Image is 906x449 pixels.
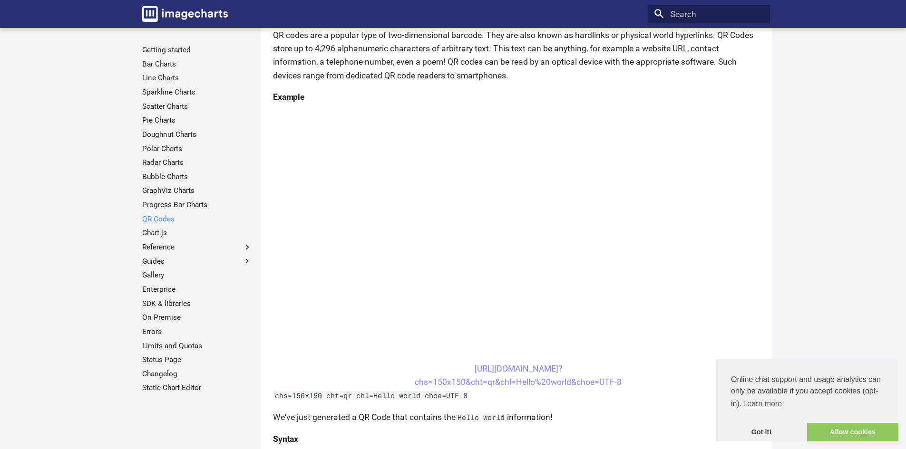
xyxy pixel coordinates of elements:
a: Polar Charts [142,144,252,153]
a: Bubble Charts [142,172,252,182]
span: Online chat support and usage analytics can only be available if you accept cookies (opt-in). [731,374,883,411]
a: Limits and Quotas [142,341,252,351]
a: GraphViz Charts [142,186,252,195]
a: dismiss cookie message [716,423,807,442]
a: Pie Charts [142,115,252,125]
label: Reference [142,242,252,252]
a: Radar Charts [142,158,252,167]
h4: Example [273,90,764,104]
a: Line Charts [142,73,252,83]
a: On Premise [142,313,252,322]
a: Static Chart Editor [142,383,252,392]
a: Enterprise [142,285,252,294]
p: QR codes are a popular type of two-dimensional barcode. They are also known as hardlinks or physi... [273,29,764,82]
a: allow cookies [807,423,898,442]
p: We've just generated a QR Code that contains the information! [273,411,764,424]
a: Chart.js [142,228,252,238]
a: SDK & libraries [142,299,252,308]
a: Doughnut Charts [142,130,252,139]
a: QR Codes [142,214,252,224]
img: logo [142,6,228,22]
a: Errors [142,327,252,336]
a: Gallery [142,270,252,280]
a: Scatter Charts [142,102,252,111]
code: chs=150x150 cht=qr chl=Hello world choe=UTF-8 [273,391,470,400]
div: cookieconsent [716,359,898,441]
a: Bar Charts [142,59,252,69]
a: Image-Charts documentation [138,2,232,26]
code: Hello world [456,412,507,422]
h4: Syntax [273,432,764,446]
a: [URL][DOMAIN_NAME]?chs=150x150&cht=qr&chl=Hello%20world&choe=UTF-8 [415,364,622,387]
label: Guides [142,257,252,266]
a: Progress Bar Charts [142,200,252,210]
a: Changelog [142,369,252,379]
a: Status Page [142,355,252,364]
a: Sparkline Charts [142,87,252,97]
input: Search [648,5,770,24]
a: Getting started [142,45,252,55]
a: learn more about cookies [741,397,783,411]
